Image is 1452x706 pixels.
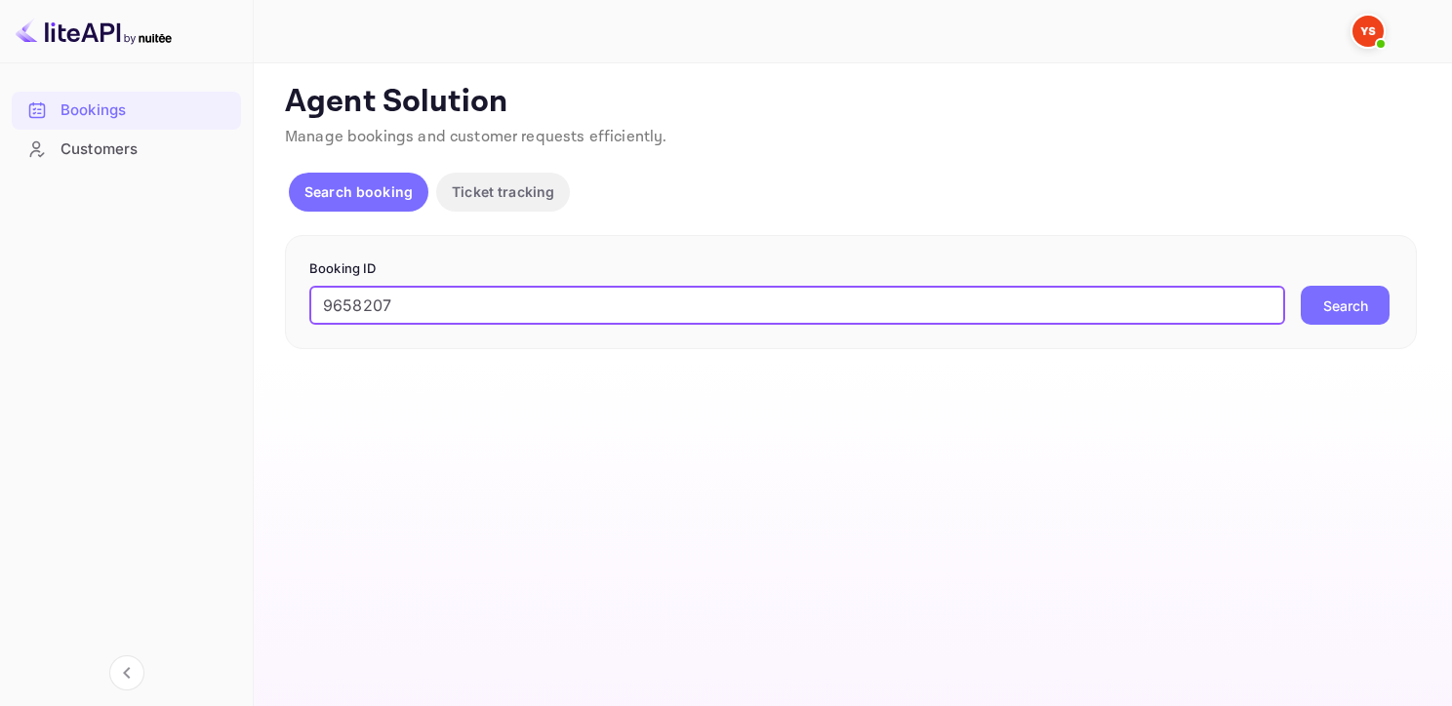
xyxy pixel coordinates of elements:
p: Ticket tracking [452,181,554,202]
div: Bookings [60,99,231,122]
a: Customers [12,131,241,167]
img: Yandex Support [1352,16,1384,47]
span: Manage bookings and customer requests efficiently. [285,127,667,147]
img: LiteAPI logo [16,16,172,47]
p: Booking ID [309,259,1392,279]
div: Customers [60,138,231,161]
input: Enter Booking ID (e.g., 63782194) [309,286,1285,325]
a: Bookings [12,92,241,128]
div: Customers [12,131,241,169]
p: Agent Solution [285,83,1417,122]
button: Search [1301,286,1390,325]
div: Bookings [12,92,241,130]
p: Search booking [304,181,413,202]
button: Collapse navigation [109,655,144,690]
